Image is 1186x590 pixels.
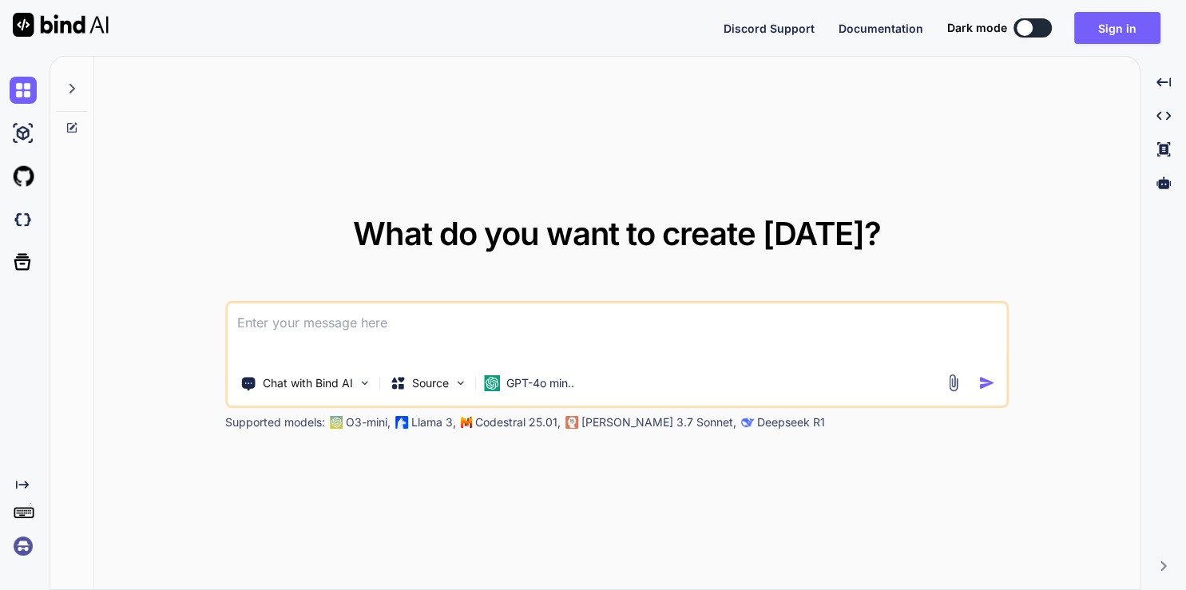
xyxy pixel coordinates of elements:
img: Pick Tools [358,376,371,390]
p: Codestral 25.01, [475,414,561,430]
p: Llama 3, [411,414,456,430]
img: claude [565,416,578,429]
p: Source [412,375,449,391]
p: [PERSON_NAME] 3.7 Sonnet, [581,414,736,430]
img: githubLight [10,163,37,190]
img: GPT-4 [330,416,343,429]
span: Discord Support [724,22,815,35]
button: Sign in [1074,12,1160,44]
img: Bind AI [13,13,109,37]
img: ai-studio [10,120,37,147]
p: O3-mini, [346,414,391,430]
p: Supported models: [225,414,325,430]
p: Chat with Bind AI [263,375,353,391]
img: icon [978,374,995,391]
p: Deepseek R1 [757,414,825,430]
img: Llama2 [395,416,408,429]
span: Documentation [839,22,923,35]
img: Pick Models [454,376,467,390]
img: claude [741,416,754,429]
img: chat [10,77,37,104]
img: Mistral-AI [461,417,472,428]
img: signin [10,533,37,560]
img: GPT-4o mini [484,375,500,391]
span: Dark mode [947,20,1007,36]
button: Discord Support [724,20,815,37]
button: Documentation [839,20,923,37]
img: darkCloudIdeIcon [10,206,37,233]
p: GPT-4o min.. [506,375,574,391]
span: What do you want to create [DATE]? [353,214,881,253]
img: attachment [944,374,962,392]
